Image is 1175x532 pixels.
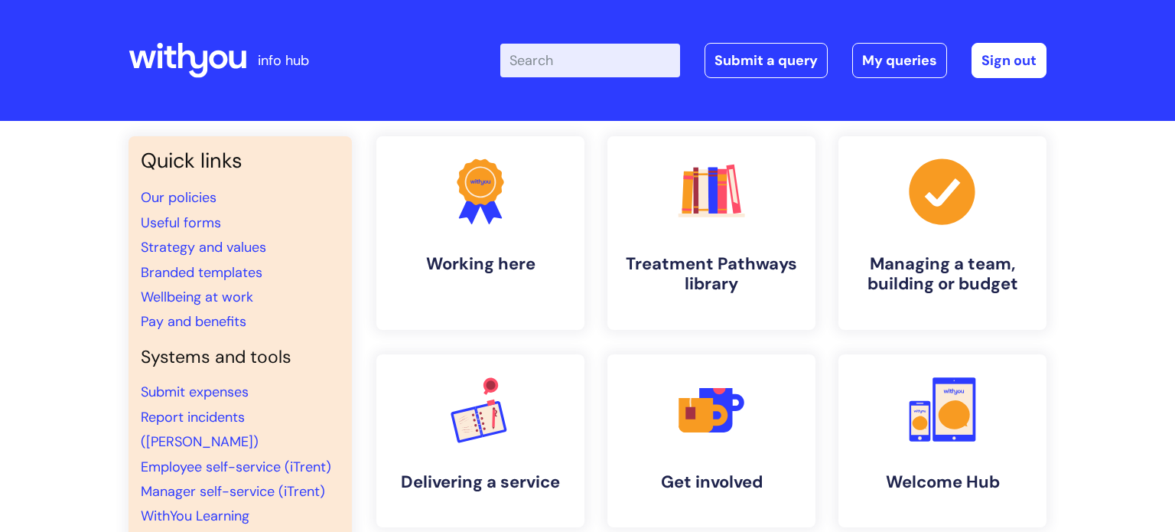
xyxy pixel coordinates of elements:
a: Strategy and values [141,238,266,256]
a: Pay and benefits [141,312,246,331]
a: Welcome Hub [838,354,1046,527]
h4: Welcome Hub [851,472,1034,492]
a: Submit expenses [141,383,249,401]
a: WithYou Learning [141,507,249,525]
a: Wellbeing at work [141,288,253,306]
h4: Get involved [620,472,803,492]
h3: Quick links [141,149,340,173]
a: Manager self-service (iTrent) [141,482,325,501]
p: info hub [258,48,309,73]
a: Our policies [141,188,216,207]
a: Sign out [972,43,1046,78]
div: | - [500,43,1046,78]
h4: Systems and tools [141,347,340,368]
h4: Delivering a service [389,472,572,492]
h4: Working here [389,254,572,274]
a: Useful forms [141,214,221,232]
h4: Managing a team, building or budget [851,254,1034,295]
a: Employee self-service (iTrent) [141,458,331,476]
a: Delivering a service [376,354,584,527]
a: Working here [376,136,584,330]
h4: Treatment Pathways library [620,254,803,295]
a: Submit a query [705,43,828,78]
input: Search [500,44,680,77]
a: Branded templates [141,263,262,282]
a: My queries [852,43,947,78]
a: Treatment Pathways library [607,136,815,330]
a: Get involved [607,354,815,527]
a: Report incidents ([PERSON_NAME]) [141,408,259,451]
a: Managing a team, building or budget [838,136,1046,330]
